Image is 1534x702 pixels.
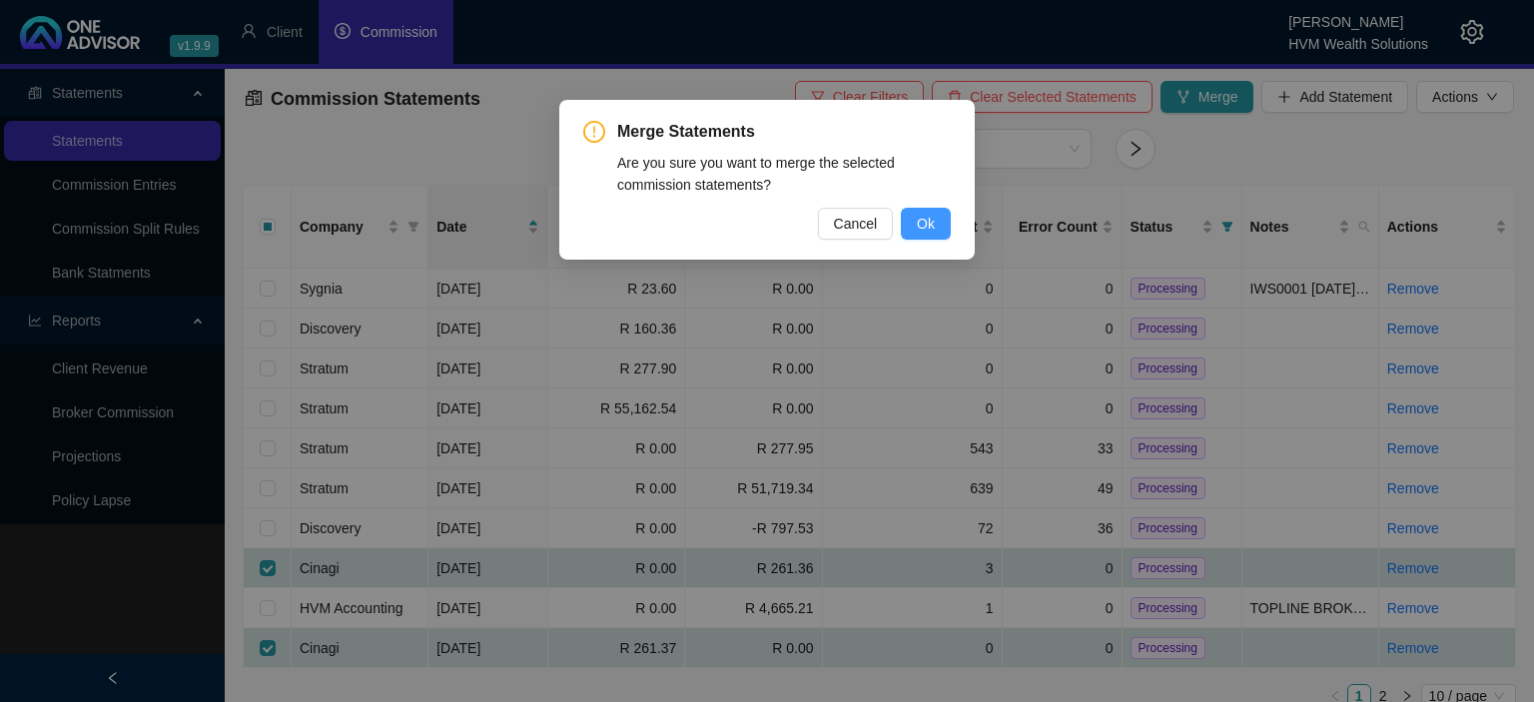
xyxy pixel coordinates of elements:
[917,213,935,235] span: Ok
[617,120,951,144] span: Merge Statements
[617,152,951,196] div: Are you sure you want to merge the selected commission statements?
[818,208,894,240] button: Cancel
[901,208,951,240] button: Ok
[583,121,605,143] span: exclamation-circle
[834,213,878,235] span: Cancel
